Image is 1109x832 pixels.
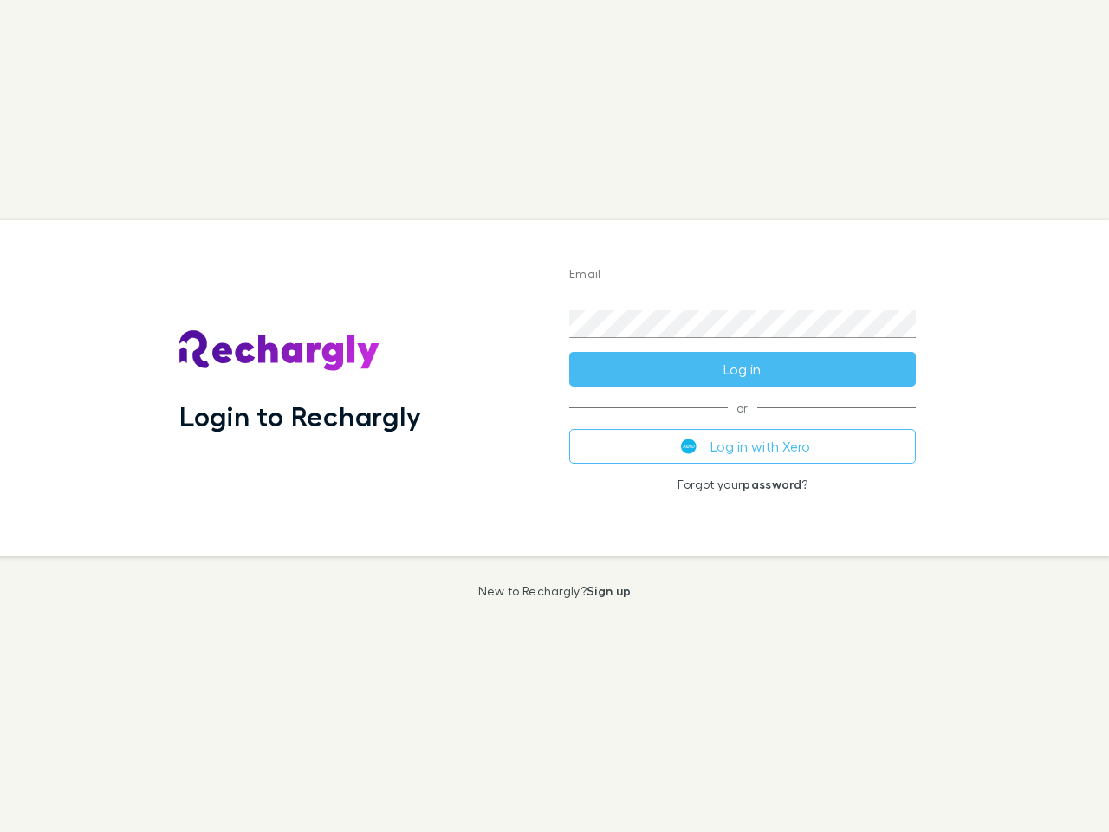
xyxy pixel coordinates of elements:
button: Log in with Xero [569,429,916,464]
span: or [569,407,916,408]
p: Forgot your ? [569,478,916,491]
a: password [743,477,801,491]
img: Xero's logo [681,439,697,454]
a: Sign up [587,583,631,598]
h1: Login to Rechargly [179,400,421,432]
img: Rechargly's Logo [179,330,380,372]
button: Log in [569,352,916,387]
p: New to Rechargly? [478,584,632,598]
